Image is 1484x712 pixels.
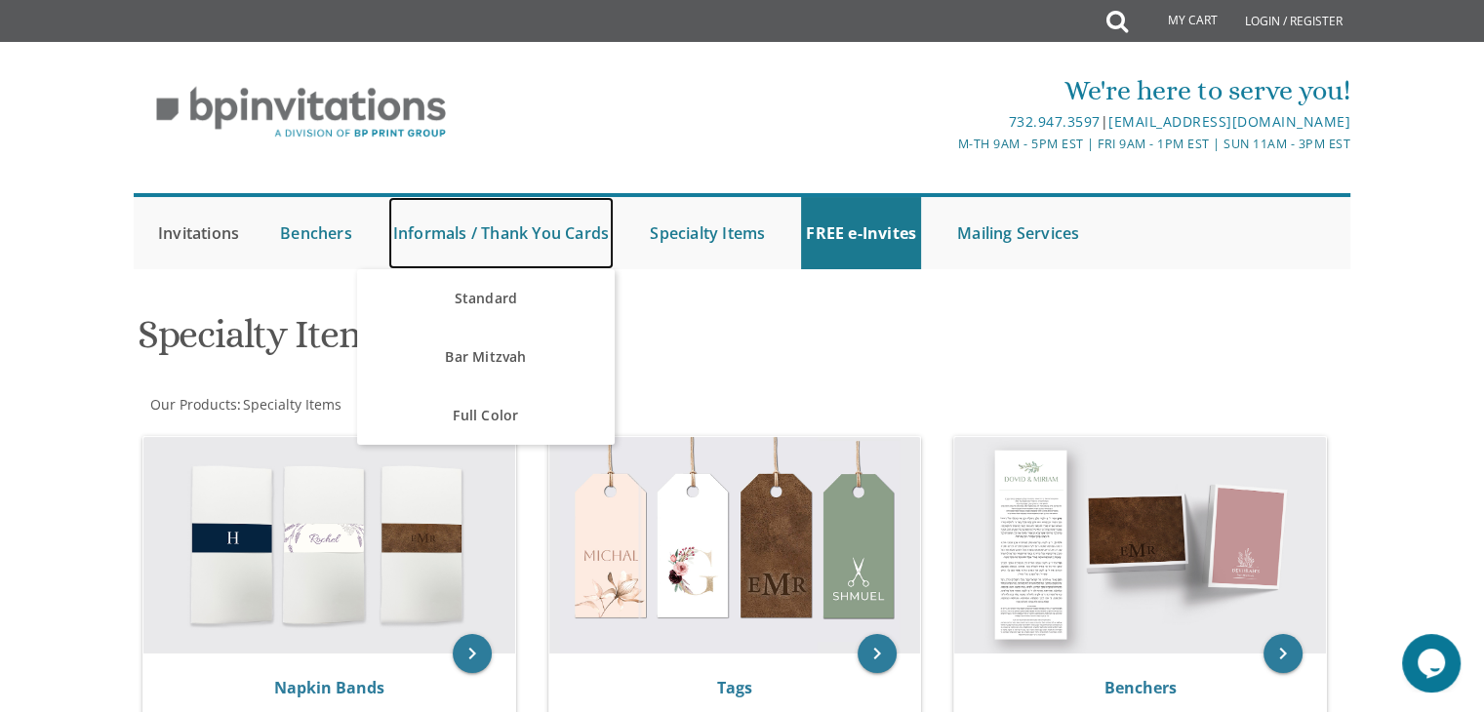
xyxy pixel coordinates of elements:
[1008,112,1100,131] a: 732.947.3597
[148,395,237,414] a: Our Products
[153,197,244,269] a: Invitations
[134,395,742,415] div: :
[717,677,752,698] a: Tags
[858,634,897,673] a: keyboard_arrow_right
[549,437,921,653] img: Tags
[143,437,515,653] img: Napkin Bands
[134,72,468,153] img: BP Invitation Loft
[1104,677,1177,698] a: Benchers
[645,197,770,269] a: Specialty Items
[243,395,341,414] span: Specialty Items
[453,634,492,673] a: keyboard_arrow_right
[388,197,614,269] a: Informals / Thank You Cards
[954,437,1326,653] img: Benchers
[1263,634,1303,673] a: keyboard_arrow_right
[275,197,357,269] a: Benchers
[541,110,1350,134] div: |
[357,386,614,445] a: Full Color
[801,197,921,269] a: FREE e-Invites
[1126,2,1231,41] a: My Cart
[1402,634,1464,692] iframe: chat widget
[138,313,934,371] h1: Specialty Items
[541,71,1350,110] div: We're here to serve you!
[541,134,1350,154] div: M-Th 9am - 5pm EST | Fri 9am - 1pm EST | Sun 11am - 3pm EST
[357,328,614,386] a: Bar Mitzvah
[274,677,384,698] a: Napkin Bands
[357,269,614,328] a: Standard
[1108,112,1350,131] a: [EMAIL_ADDRESS][DOMAIN_NAME]
[952,197,1084,269] a: Mailing Services
[241,395,341,414] a: Specialty Items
